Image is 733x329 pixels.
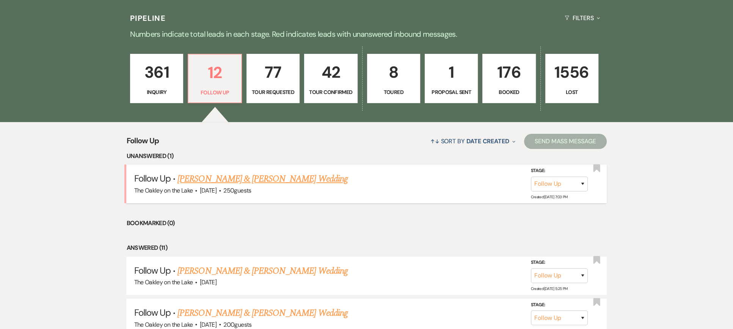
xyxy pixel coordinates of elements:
a: 176Booked [482,54,535,103]
label: Stage: [531,167,588,175]
a: [PERSON_NAME] & [PERSON_NAME] Wedding [177,306,347,320]
p: 42 [309,60,352,85]
label: Stage: [531,301,588,309]
a: 1556Lost [545,54,598,103]
span: Created: [DATE] 7:03 PM [531,194,568,199]
a: [PERSON_NAME] & [PERSON_NAME] Wedding [177,172,347,186]
button: Filters [562,8,603,28]
p: 176 [487,60,531,85]
p: Lost [550,88,593,96]
p: 77 [251,60,295,85]
span: The Oakley on the Lake [134,278,193,286]
span: Follow Up [134,265,170,276]
li: Answered (11) [126,243,606,253]
a: 42Tour Confirmed [304,54,357,103]
p: 361 [135,60,178,85]
p: 8 [372,60,415,85]
a: 8Toured [367,54,420,103]
p: Numbers indicate total leads in each stage. Red indicates leads with unanswered inbound messages. [94,28,640,40]
span: ↑↓ [430,137,439,145]
span: Date Created [466,137,509,145]
span: [DATE] [200,186,217,194]
p: 1 [430,60,473,85]
p: Follow Up [193,88,236,97]
p: 12 [193,60,236,85]
a: [PERSON_NAME] & [PERSON_NAME] Wedding [177,264,347,278]
span: 200 guests [223,321,251,329]
li: Bookmarked (0) [126,218,606,228]
a: 12Follow Up [188,54,242,103]
p: Tour Confirmed [309,88,352,96]
span: [DATE] [200,321,217,329]
p: Toured [372,88,415,96]
p: Booked [487,88,531,96]
button: Send Mass Message [524,134,607,149]
span: Follow Up [126,135,159,151]
span: [DATE] [200,278,217,286]
p: Inquiry [135,88,178,96]
span: Follow Up [134,172,170,184]
h3: Pipeline [130,13,166,23]
span: The Oakley on the Lake [134,321,193,329]
button: Sort By Date Created [427,131,518,151]
p: Proposal Sent [430,88,473,96]
p: 1556 [550,60,593,85]
a: 77Tour Requested [246,54,300,103]
a: 361Inquiry [130,54,183,103]
span: The Oakley on the Lake [134,186,193,194]
span: Created: [DATE] 5:25 PM [531,286,568,291]
p: Tour Requested [251,88,295,96]
li: Unanswered (1) [126,151,606,161]
a: 1Proposal Sent [425,54,478,103]
label: Stage: [531,258,588,267]
span: Follow Up [134,307,170,318]
span: 250 guests [223,186,251,194]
